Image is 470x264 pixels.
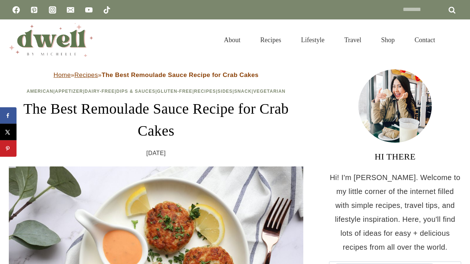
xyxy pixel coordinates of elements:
a: TikTok [100,3,114,17]
a: American [27,89,54,94]
time: [DATE] [147,148,166,159]
h1: The Best Remoulade Sauce Recipe for Crab Cakes [9,98,303,142]
span: | | | | | | | | [27,89,286,94]
a: Sides [217,89,232,94]
a: Travel [335,27,371,53]
img: DWELL by michelle [9,23,93,57]
a: Recipes [194,89,216,94]
a: Instagram [45,3,60,17]
a: Shop [371,27,405,53]
h3: HI THERE [329,150,461,163]
a: Home [54,71,71,78]
button: View Search Form [449,34,461,46]
a: Snack [234,89,252,94]
a: Recipes [250,27,291,53]
a: Contact [405,27,445,53]
a: Pinterest [27,3,41,17]
a: Lifestyle [291,27,335,53]
a: Recipes [75,71,98,78]
a: Dairy-Free [84,89,115,94]
a: Appetizer [55,89,83,94]
a: YouTube [82,3,96,17]
a: Facebook [9,3,23,17]
p: Hi! I'm [PERSON_NAME]. Welcome to my little corner of the internet filled with simple recipes, tr... [329,170,461,254]
a: About [214,27,250,53]
nav: Primary Navigation [214,27,445,53]
strong: The Best Remoulade Sauce Recipe for Crab Cakes [102,71,259,78]
span: » » [54,71,258,78]
a: Vegetarian [253,89,286,94]
a: Gluten-Free [157,89,192,94]
a: Dips & Sauces [116,89,155,94]
a: Email [63,3,78,17]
